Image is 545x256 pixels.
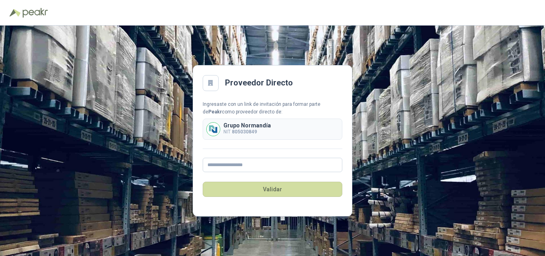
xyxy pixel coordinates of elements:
img: Company Logo [207,123,220,136]
img: Logo [10,9,21,17]
h2: Proveedor Directo [225,77,293,89]
b: 805030849 [232,129,257,135]
b: Peakr [208,109,222,115]
button: Validar [203,182,342,197]
img: Peakr [22,8,48,18]
p: Grupo Normandía [223,123,271,128]
div: Ingresaste con un link de invitación para formar parte de como proveedor directo de: [203,101,342,116]
p: NIT [223,128,271,136]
